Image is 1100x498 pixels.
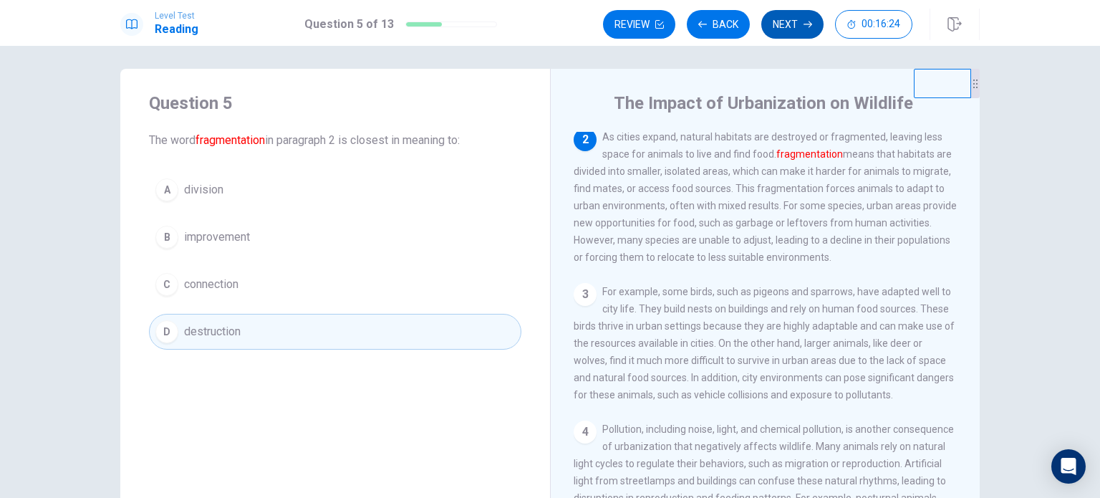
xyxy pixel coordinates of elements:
h4: The Impact of Urbanization on Wildlife [614,92,913,115]
span: destruction [184,323,241,340]
div: C [155,273,178,296]
button: Bimprovement [149,219,521,255]
span: Level Test [155,11,198,21]
div: 2 [574,128,597,151]
div: 4 [574,421,597,444]
span: division [184,181,223,198]
button: Ddestruction [149,314,521,350]
button: 00:16:24 [835,10,912,39]
button: Adivision [149,172,521,208]
button: Review [603,10,675,39]
div: 3 [574,283,597,306]
button: Back [687,10,750,39]
div: D [155,320,178,343]
h4: Question 5 [149,92,521,115]
font: fragmentation [776,148,843,160]
h1: Question 5 of 13 [304,16,394,33]
font: fragmentation [196,133,265,147]
span: The word in paragraph 2 is closest in meaning to: [149,132,521,149]
span: connection [184,276,238,293]
h1: Reading [155,21,198,38]
div: A [155,178,178,201]
span: 00:16:24 [862,19,900,30]
div: Open Intercom Messenger [1051,449,1086,484]
span: improvement [184,229,250,246]
div: B [155,226,178,249]
button: Next [761,10,824,39]
button: Cconnection [149,267,521,302]
span: For example, some birds, such as pigeons and sparrows, have adapted well to city life. They build... [574,286,955,401]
